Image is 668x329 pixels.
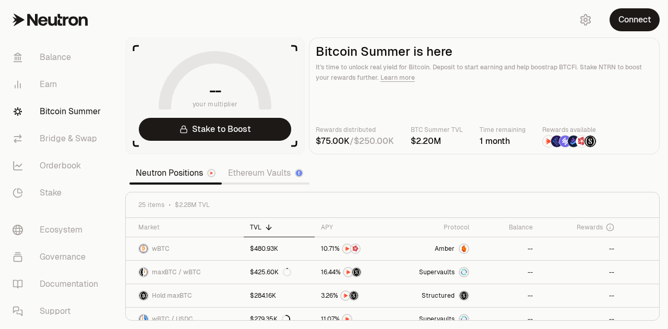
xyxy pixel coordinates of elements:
[315,261,392,284] a: NTRNStructured Points
[4,125,113,152] a: Bridge & Swap
[435,245,455,253] span: Amber
[152,291,192,300] span: Hold maxBTC
[315,284,392,307] a: NTRNStructured Points
[610,8,660,31] button: Connect
[539,261,621,284] a: --
[139,118,291,141] a: Stake to Boost
[4,179,113,206] a: Stake
[244,237,315,260] a: $480.93K
[4,44,113,71] a: Balance
[250,245,278,253] div: $480.93K
[399,223,470,231] div: Protocol
[344,268,352,276] img: NTRN
[129,163,222,184] a: Neutron Positions
[321,314,386,324] button: NTRN
[460,245,468,253] img: Amber
[321,223,386,231] div: APY
[576,136,588,147] img: Mars Fragments
[343,315,351,323] img: NTRN
[193,99,238,109] span: your multiplier
[321,290,386,301] button: NTRNStructured Points
[460,291,468,300] img: maxBTC
[152,315,193,323] span: wBTC / USDC
[138,201,164,209] span: 25 items
[316,44,653,59] h2: Bitcoin Summer is here
[144,315,148,323] img: USDC Logo
[4,216,113,243] a: Ecosystem
[209,82,221,99] h1: --
[250,268,291,276] div: $425.60K
[539,237,621,260] a: --
[559,136,571,147] img: Solv Points
[543,136,554,147] img: NTRN
[577,223,603,231] span: Rewards
[539,284,621,307] a: --
[551,136,563,147] img: EtherFi Points
[152,245,170,253] span: wBTC
[244,261,315,284] a: $425.60K
[222,163,309,184] a: Ethereum Vaults
[126,261,244,284] a: maxBTC LogowBTC LogomaxBTC / wBTC
[315,237,392,260] a: NTRNMars Fragments
[480,125,526,135] p: Time remaining
[475,261,539,284] a: --
[321,243,386,254] button: NTRNMars Fragments
[460,315,468,323] img: Supervaults
[393,237,476,260] a: AmberAmber
[139,315,143,323] img: wBTC Logo
[139,245,148,253] img: wBTC Logo
[393,261,476,284] a: SupervaultsSupervaults
[144,268,148,276] img: wBTC Logo
[321,267,386,277] button: NTRNStructured Points
[380,74,415,82] a: Learn more
[316,125,394,135] p: Rewards distributed
[419,268,455,276] span: Supervaults
[475,284,539,307] a: --
[475,237,539,260] a: --
[584,136,596,147] img: Structured Points
[152,268,201,276] span: maxBTC / wBTC
[250,291,276,300] div: $284.16K
[4,71,113,98] a: Earn
[4,98,113,125] a: Bitcoin Summer
[460,268,468,276] img: Supervaults
[250,315,290,323] div: $279.35K
[4,298,113,325] a: Support
[568,136,579,147] img: Bedrock Diamonds
[4,271,113,298] a: Documentation
[244,284,315,307] a: $284.16K
[126,284,244,307] a: maxBTC LogoHold maxBTC
[316,62,653,83] p: It's time to unlock real yield for Bitcoin. Deposit to start earning and help boostrap BTCFi. Sta...
[175,201,210,209] span: $2.28M TVL
[139,268,143,276] img: maxBTC Logo
[419,315,455,323] span: Supervaults
[139,291,148,300] img: maxBTC Logo
[352,268,361,276] img: Structured Points
[343,245,351,253] img: NTRN
[208,170,214,176] img: Neutron Logo
[4,243,113,271] a: Governance
[350,291,358,300] img: Structured Points
[422,291,455,300] span: Structured
[250,223,308,231] div: TVL
[482,223,533,231] div: Balance
[126,237,244,260] a: wBTC LogowBTC
[4,152,113,179] a: Orderbook
[316,135,394,148] div: /
[341,291,350,300] img: NTRN
[138,223,237,231] div: Market
[351,245,360,253] img: Mars Fragments
[411,125,463,135] p: BTC Summer TVL
[480,135,526,148] div: 1 month
[296,170,302,176] img: Ethereum Logo
[393,284,476,307] a: StructuredmaxBTC
[542,125,597,135] p: Rewards available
